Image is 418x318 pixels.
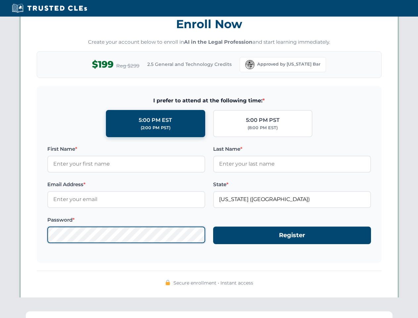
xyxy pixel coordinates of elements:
[213,227,371,244] button: Register
[139,116,172,125] div: 5:00 PM EST
[257,61,320,68] span: Approved by [US_STATE] Bar
[246,116,280,125] div: 5:00 PM PST
[10,3,89,13] img: Trusted CLEs
[147,61,232,68] span: 2.5 General and Technology Credits
[47,145,205,153] label: First Name
[47,216,205,224] label: Password
[213,181,371,188] label: State
[37,14,382,34] h3: Enroll Now
[141,125,170,131] div: (2:00 PM PST)
[184,39,253,45] strong: AI in the Legal Profession
[213,156,371,172] input: Enter your last name
[47,191,205,208] input: Enter your email
[92,57,114,72] span: $199
[248,125,278,131] div: (8:00 PM EST)
[173,279,253,287] span: Secure enrollment • Instant access
[213,145,371,153] label: Last Name
[47,181,205,188] label: Email Address
[37,38,382,46] p: Create your account below to enroll in and start learning immediately.
[47,156,205,172] input: Enter your first name
[47,96,371,105] span: I prefer to attend at the following time:
[116,62,139,70] span: Reg $299
[213,191,371,208] input: Florida (FL)
[165,280,170,285] img: 🔒
[245,60,255,69] img: Florida Bar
